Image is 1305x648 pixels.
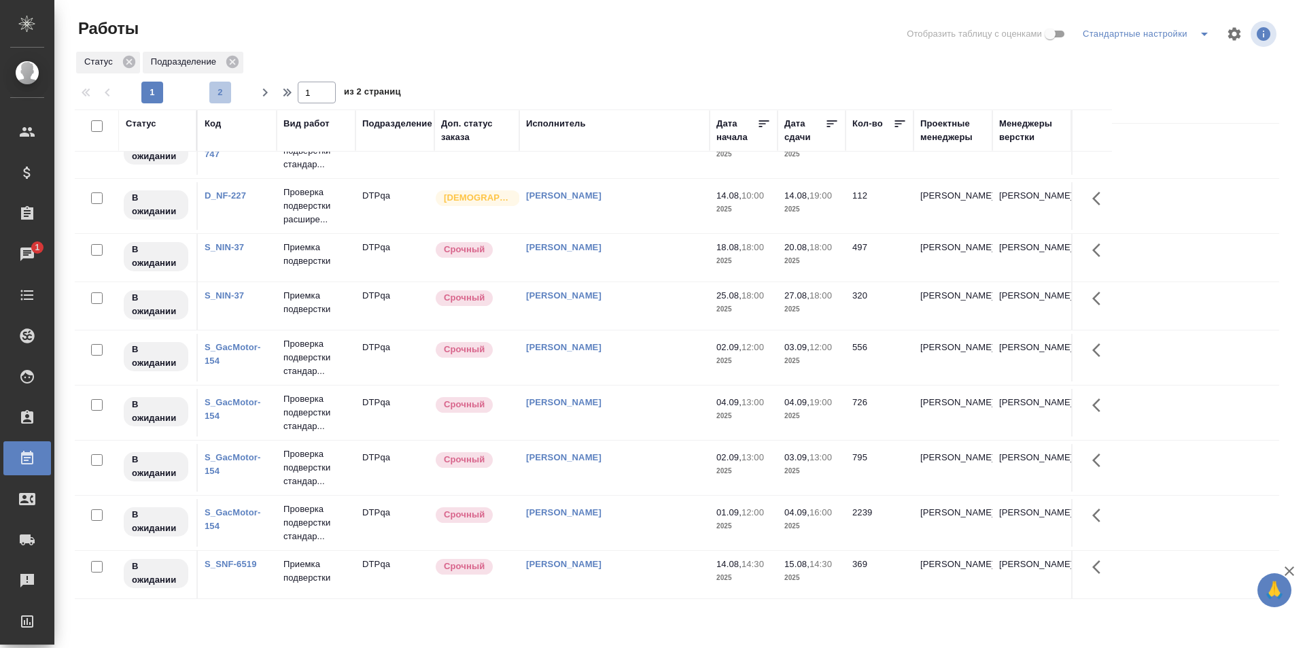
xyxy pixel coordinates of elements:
p: Срочный [444,453,485,466]
span: 1 [27,241,48,254]
p: 04.09, [784,397,810,407]
td: [PERSON_NAME] [913,551,992,598]
div: Дата сдачи [784,117,825,144]
p: 18:00 [742,242,764,252]
div: Статус [76,52,140,73]
p: 2025 [716,409,771,423]
p: 19:00 [810,190,832,201]
p: 2025 [784,148,839,161]
p: [PERSON_NAME] [999,341,1064,354]
p: [DEMOGRAPHIC_DATA] [444,191,512,205]
p: 27.08, [784,290,810,301]
p: 19:00 [810,397,832,407]
p: 13:00 [742,452,764,462]
p: 01.09, [716,507,742,517]
td: 320 [846,282,913,330]
a: [PERSON_NAME] [526,342,602,352]
td: DTPqa [355,389,434,437]
p: [PERSON_NAME] [999,451,1064,464]
td: [PERSON_NAME] [913,234,992,282]
p: В ожидании [132,291,180,318]
td: DTPqa [355,334,434,381]
div: Дата начала [716,117,757,144]
p: 16:00 [810,507,832,517]
p: 14.08, [784,190,810,201]
a: [PERSON_NAME] [526,559,602,569]
div: Исполнитель назначен, приступать к работе пока рано [122,558,190,590]
p: В ожидании [132,243,180,270]
td: 497 [846,234,913,282]
p: 13:00 [742,397,764,407]
td: DTPqa [355,234,434,282]
div: Проектные менеджеры [920,117,986,144]
span: 2 [209,86,231,99]
p: Срочный [444,343,485,356]
p: [PERSON_NAME] [999,189,1064,203]
p: 02.09, [716,452,742,462]
td: DTPqa [355,551,434,598]
button: Здесь прячутся важные кнопки [1084,334,1117,366]
p: Проверка подверстки расшире... [283,186,349,226]
td: 795 [846,444,913,492]
td: 726 [846,389,913,437]
div: split button [1079,23,1218,45]
td: DTPqa [355,282,434,330]
div: Исполнитель назначен, приступать к работе пока рано [122,396,190,428]
p: Срочный [444,560,485,573]
p: [PERSON_NAME] [999,506,1064,519]
td: DTPqa [355,182,434,230]
p: Статус [84,55,118,69]
p: В ожидании [132,398,180,425]
div: Исполнитель назначен, приступать к работе пока рано [122,189,190,221]
p: 2025 [716,148,771,161]
p: Проверка подверстки стандар... [283,502,349,543]
p: 18:00 [742,290,764,301]
button: 🙏 [1257,573,1291,607]
td: [PERSON_NAME] [913,499,992,547]
p: 15.08, [784,559,810,569]
button: 2 [209,82,231,103]
p: 12:00 [810,342,832,352]
button: Здесь прячутся важные кнопки [1084,182,1117,215]
p: [PERSON_NAME] [999,558,1064,571]
p: 2025 [784,464,839,478]
a: S_GacMotor-154 [205,342,260,366]
button: Здесь прячутся важные кнопки [1084,389,1117,422]
button: Здесь прячутся важные кнопки [1084,282,1117,315]
p: 10:00 [742,190,764,201]
p: 2025 [716,519,771,533]
div: Кол-во [852,117,883,131]
a: [PERSON_NAME] [526,242,602,252]
button: Здесь прячутся важные кнопки [1084,551,1117,583]
a: S_GacMotor-154 [205,507,260,531]
p: 2025 [716,571,771,585]
p: 2025 [784,519,839,533]
p: 04.09, [716,397,742,407]
a: S_NIN-37 [205,242,244,252]
a: [PERSON_NAME] [526,190,602,201]
p: 12:00 [742,342,764,352]
p: 18:00 [810,290,832,301]
p: 2025 [716,354,771,368]
p: В ожидании [132,343,180,370]
p: Срочный [444,243,485,256]
p: Приемка подверстки [283,289,349,316]
button: Здесь прячутся важные кнопки [1084,444,1117,477]
p: 2025 [784,571,839,585]
p: [PERSON_NAME] [999,241,1064,254]
p: [PERSON_NAME] [999,396,1064,409]
a: S_GacMotor-154 [205,397,260,421]
a: S_GacMotor-154 [205,452,260,476]
p: 04.09, [784,507,810,517]
span: Отобразить таблицу с оценками [907,27,1042,41]
div: Код [205,117,221,131]
p: 03.09, [784,342,810,352]
p: В ожидании [132,508,180,535]
div: Исполнитель назначен, приступать к работе пока рано [122,341,190,373]
p: Срочный [444,508,485,522]
div: Менеджеры верстки [999,117,1064,144]
td: [PERSON_NAME] [913,282,992,330]
p: 2025 [716,464,771,478]
p: 2025 [716,203,771,216]
span: Посмотреть информацию [1251,21,1279,47]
